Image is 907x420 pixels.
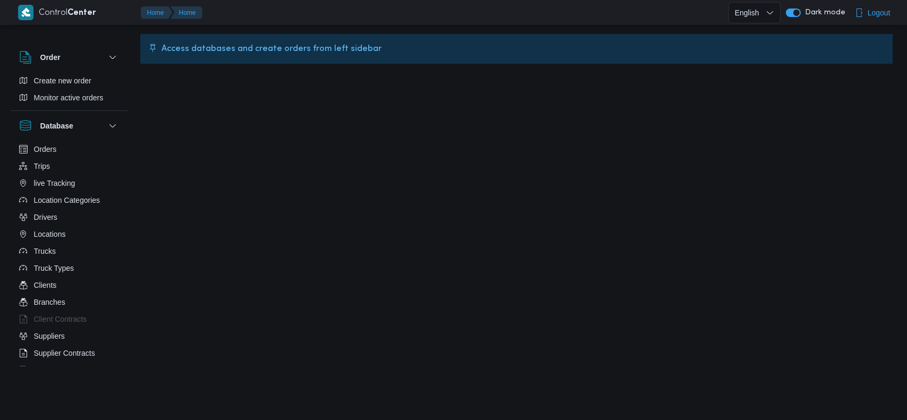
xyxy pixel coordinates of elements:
button: Trips [15,158,123,175]
button: Clients [15,277,123,294]
button: Client Contracts [15,311,123,328]
button: Trucks [15,243,123,260]
span: Logout [868,6,891,19]
h3: Database [40,119,73,132]
img: X8yXhbKr1z7QwAAAABJRU5ErkJggg== [18,5,33,20]
button: Home [171,6,202,19]
span: live Tracking [34,177,75,190]
b: Center [67,9,96,17]
h3: Order [40,51,61,64]
span: Location Categories [34,194,100,207]
button: Branches [15,294,123,311]
div: Database [11,141,128,371]
span: Orders [34,143,57,156]
span: Branches [34,296,65,308]
span: Devices [34,364,61,376]
span: Truck Types [34,262,74,275]
span: Clients [34,279,57,292]
button: Suppliers [15,328,123,345]
span: Access databases and create orders from left sidebar [162,42,382,55]
span: Client Contracts [34,313,87,325]
span: Supplier Contracts [34,347,95,359]
button: Database [19,119,119,132]
button: Create new order [15,72,123,89]
span: Trucks [34,245,56,258]
span: Trips [34,160,50,173]
button: Home [141,6,173,19]
button: Devices [15,362,123,379]
button: Order [19,51,119,64]
button: Location Categories [15,192,123,209]
span: Monitor active orders [34,91,104,104]
span: Locations [34,228,66,241]
button: Monitor active orders [15,89,123,106]
button: Truck Types [15,260,123,277]
div: Order [11,72,128,110]
span: Create new order [34,74,91,87]
button: Locations [15,226,123,243]
button: Orders [15,141,123,158]
span: Drivers [34,211,57,224]
button: Logout [851,2,895,23]
span: Suppliers [34,330,65,342]
button: Supplier Contracts [15,345,123,362]
button: live Tracking [15,175,123,192]
button: Drivers [15,209,123,226]
span: Dark mode [801,8,845,17]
